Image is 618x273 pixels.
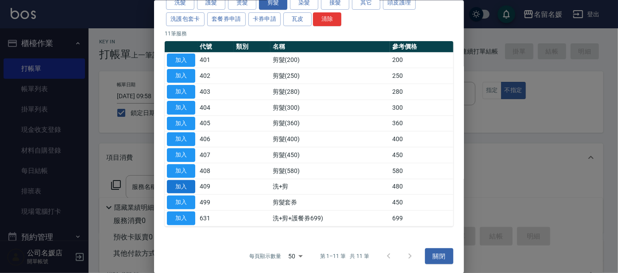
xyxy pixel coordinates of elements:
[197,131,234,147] td: 406
[270,147,390,163] td: 剪髮(450)
[390,179,453,195] td: 480
[270,210,390,226] td: 洗+剪+護餐券699)
[390,41,453,52] th: 參考價格
[197,210,234,226] td: 631
[313,12,341,26] button: 清除
[167,100,195,114] button: 加入
[167,164,195,177] button: 加入
[270,194,390,210] td: 剪髮套券
[234,41,270,52] th: 類別
[270,131,390,147] td: 剪髮(400)
[285,244,306,268] div: 50
[197,52,234,68] td: 401
[390,84,453,100] td: 280
[197,100,234,115] td: 404
[197,194,234,210] td: 499
[197,147,234,163] td: 407
[165,29,453,37] p: 11 筆服務
[390,131,453,147] td: 400
[270,41,390,52] th: 名稱
[390,68,453,84] td: 250
[197,179,234,195] td: 409
[248,12,281,26] button: 卡券申請
[167,180,195,193] button: 加入
[270,100,390,115] td: 剪髮(300)
[167,69,195,83] button: 加入
[390,115,453,131] td: 360
[270,115,390,131] td: 剪髮(360)
[207,12,246,26] button: 套餐券申請
[390,52,453,68] td: 200
[320,252,369,260] p: 第 1–11 筆 共 11 筆
[270,68,390,84] td: 剪髮(250)
[270,179,390,195] td: 洗+剪
[270,163,390,179] td: 剪髮(580)
[167,148,195,162] button: 加入
[425,248,453,264] button: 關閉
[197,41,234,52] th: 代號
[167,132,195,146] button: 加入
[197,115,234,131] td: 405
[390,100,453,115] td: 300
[390,163,453,179] td: 580
[390,210,453,226] td: 699
[390,147,453,163] td: 450
[283,12,312,26] button: 瓦皮
[167,116,195,130] button: 加入
[167,85,195,99] button: 加入
[167,211,195,225] button: 加入
[270,84,390,100] td: 剪髮(280)
[166,12,205,26] button: 洗護包套卡
[167,53,195,67] button: 加入
[390,194,453,210] td: 450
[270,52,390,68] td: 剪髮(200)
[197,163,234,179] td: 408
[197,84,234,100] td: 403
[167,196,195,209] button: 加入
[249,252,281,260] p: 每頁顯示數量
[197,68,234,84] td: 402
